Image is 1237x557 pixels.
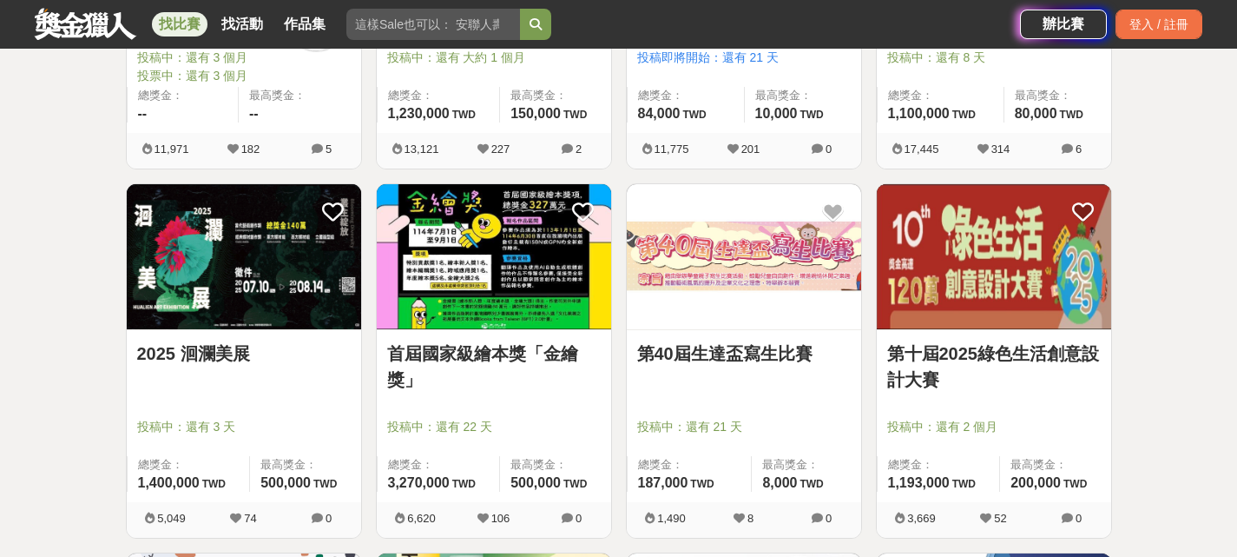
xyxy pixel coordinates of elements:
span: TWD [202,478,226,490]
span: 201 [741,143,760,156]
span: TWD [952,478,976,490]
span: 500,000 [510,475,561,490]
span: 3,270,000 [388,475,450,490]
span: 13,121 [405,143,439,156]
span: 187,000 [638,475,688,490]
span: 74 [244,512,256,525]
span: -- [138,106,148,121]
span: 最高獎金： [510,456,600,474]
span: 11,775 [655,143,689,156]
span: TWD [313,478,337,490]
img: Cover Image [377,184,611,329]
span: TWD [1063,478,1087,490]
span: TWD [799,478,823,490]
a: 辦比賽 [1020,10,1107,39]
span: TWD [952,109,976,121]
div: 登入 / 註冊 [1115,10,1202,39]
span: 1,193,000 [888,475,950,490]
span: 0 [576,512,582,525]
span: 80,000 [1015,106,1057,121]
span: 總獎金： [638,87,734,104]
span: 0 [826,512,832,525]
span: 182 [241,143,260,156]
span: TWD [690,478,714,490]
span: TWD [799,109,823,121]
span: 投稿中：還有 大約 1 個月 [387,49,601,67]
span: 200,000 [1010,475,1061,490]
span: 5,049 [157,512,186,525]
img: Cover Image [627,184,861,329]
span: 6 [1076,143,1082,156]
span: 總獎金： [888,87,993,104]
span: 1,400,000 [138,475,200,490]
span: 8,000 [762,475,797,490]
span: 0 [826,143,832,156]
a: Cover Image [377,184,611,330]
span: 314 [991,143,1010,156]
span: 總獎金： [638,456,741,474]
span: 最高獎金： [1015,87,1101,104]
a: 找活動 [214,12,270,36]
span: 500,000 [260,475,311,490]
span: TWD [452,478,476,490]
span: 0 [1076,512,1082,525]
span: TWD [1060,109,1083,121]
span: 最高獎金： [510,87,600,104]
span: 5 [326,143,332,156]
a: 作品集 [277,12,332,36]
img: Cover Image [127,184,361,329]
a: 2025 洄瀾美展 [137,341,351,367]
span: 總獎金： [138,456,240,474]
span: 150,000 [510,106,561,121]
span: 10,000 [755,106,798,121]
span: 8 [747,512,753,525]
a: 找比賽 [152,12,207,36]
a: 第十屆2025綠色生活創意設計大賽 [887,341,1101,393]
span: 最高獎金： [1010,456,1100,474]
span: 3,669 [907,512,936,525]
span: 總獎金： [888,456,990,474]
span: TWD [452,109,476,121]
span: TWD [682,109,706,121]
span: 投稿即將開始：還有 21 天 [637,49,851,67]
span: TWD [563,478,587,490]
span: 總獎金： [388,456,490,474]
span: 227 [491,143,510,156]
a: Cover Image [877,184,1111,330]
span: 投稿中：還有 8 天 [887,49,1101,67]
a: Cover Image [127,184,361,330]
span: 最高獎金： [762,456,850,474]
span: 106 [491,512,510,525]
span: 投稿中：還有 21 天 [637,418,851,436]
span: 投稿中：還有 3 天 [137,418,351,436]
img: Cover Image [877,184,1111,329]
span: 6,620 [407,512,436,525]
span: 11,971 [155,143,189,156]
span: 52 [994,512,1006,525]
a: 首屆國家級繪本獎「金繪獎」 [387,341,601,393]
span: 投票中：還有 3 個月 [137,67,351,85]
span: 84,000 [638,106,681,121]
a: Cover Image [627,184,861,330]
span: 2 [576,143,582,156]
span: -- [249,106,259,121]
span: 投稿中：還有 3 個月 [137,49,351,67]
span: 總獎金： [388,87,490,104]
span: 最高獎金： [755,87,851,104]
span: 投稿中：還有 2 個月 [887,418,1101,436]
a: 第40屆生達盃寫生比賽 [637,341,851,367]
span: 0 [326,512,332,525]
span: 1,490 [657,512,686,525]
span: 總獎金： [138,87,228,104]
span: 投稿中：還有 22 天 [387,418,601,436]
span: TWD [563,109,587,121]
span: 1,100,000 [888,106,950,121]
span: 最高獎金： [260,456,350,474]
input: 這樣Sale也可以： 安聯人壽創意銷售法募集 [346,9,520,40]
span: 1,230,000 [388,106,450,121]
span: 最高獎金： [249,87,351,104]
span: 17,445 [905,143,939,156]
